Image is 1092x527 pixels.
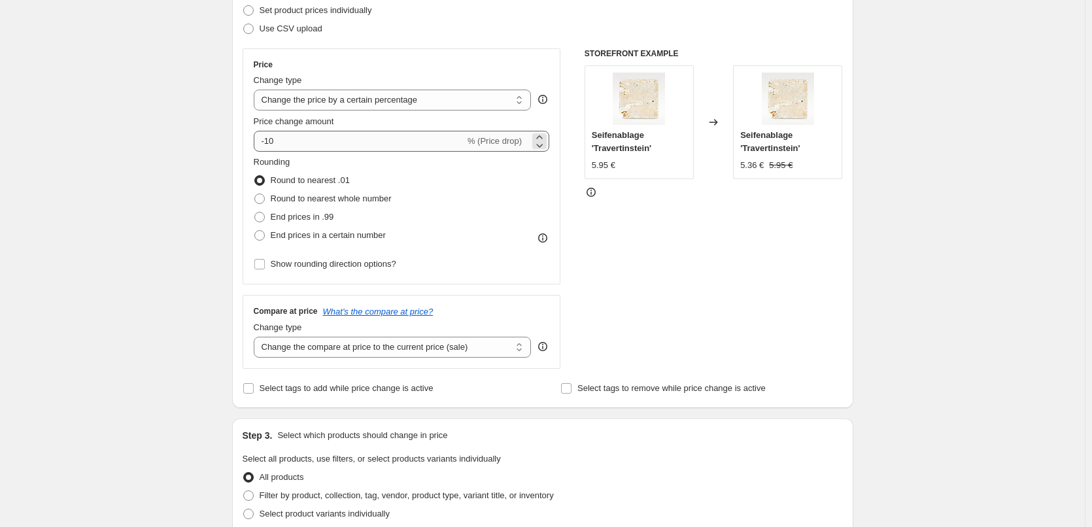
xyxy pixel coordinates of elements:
[260,383,434,393] span: Select tags to add while price change is active
[613,73,665,125] img: Puremetics_Accessoires_Seifenstein_00_80x.jpg
[271,175,350,185] span: Round to nearest .01
[592,159,615,172] div: 5.95 €
[260,490,554,500] span: Filter by product, collection, tag, vendor, product type, variant title, or inventory
[271,212,334,222] span: End prices in .99
[740,130,800,153] span: Seifenablage 'Travertinstein'
[254,157,290,167] span: Rounding
[243,429,273,442] h2: Step 3.
[260,5,372,15] span: Set product prices individually
[592,130,651,153] span: Seifenablage 'Travertinstein'
[271,259,396,269] span: Show rounding direction options?
[762,73,814,125] img: Puremetics_Accessoires_Seifenstein_00_80x.jpg
[254,131,465,152] input: -15
[271,230,386,240] span: End prices in a certain number
[271,194,392,203] span: Round to nearest whole number
[740,159,764,172] div: 5.36 €
[260,24,322,33] span: Use CSV upload
[260,472,304,482] span: All products
[536,93,549,106] div: help
[585,48,843,59] h6: STOREFRONT EXAMPLE
[536,340,549,353] div: help
[769,159,793,172] strike: 5.95 €
[254,75,302,85] span: Change type
[254,116,334,126] span: Price change amount
[277,429,447,442] p: Select which products should change in price
[577,383,766,393] span: Select tags to remove while price change is active
[254,322,302,332] span: Change type
[243,454,501,464] span: Select all products, use filters, or select products variants individually
[254,306,318,316] h3: Compare at price
[260,509,390,518] span: Select product variants individually
[323,307,434,316] button: What's the compare at price?
[254,59,273,70] h3: Price
[468,136,522,146] span: % (Price drop)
